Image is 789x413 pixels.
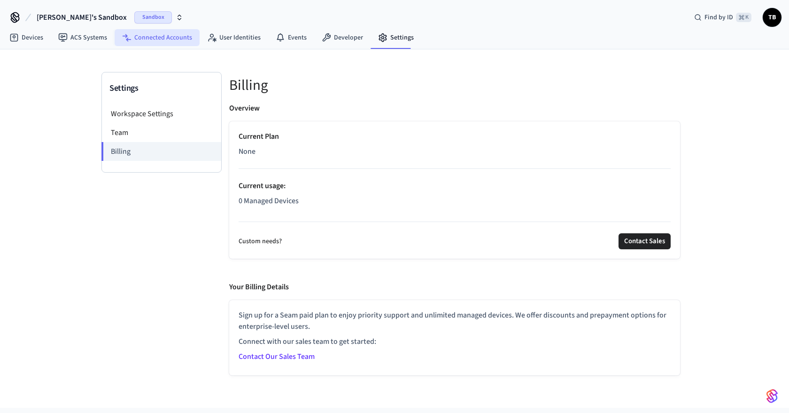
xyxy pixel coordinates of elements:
p: Current Plan [239,131,671,142]
a: ACS Systems [51,29,115,46]
span: ⌘ K [736,13,751,22]
div: Custom needs? [239,233,671,249]
a: Developer [314,29,371,46]
p: Your Billing Details [229,281,289,293]
a: Connected Accounts [115,29,200,46]
li: Workspace Settings [102,104,221,123]
span: [PERSON_NAME]'s Sandbox [37,12,127,23]
span: TB [764,9,781,26]
h3: Settings [109,82,214,95]
h5: Billing [229,76,680,95]
span: Sandbox [134,11,172,24]
a: Devices [2,29,51,46]
a: Contact Our Sales Team [239,351,315,362]
p: 0 Managed Devices [239,195,671,206]
p: Connect with our sales team to get started: [239,336,671,347]
li: Billing [101,142,221,161]
img: SeamLogoGradient.69752ec5.svg [766,389,778,404]
div: Find by ID⌘ K [687,9,759,26]
p: Sign up for a Seam paid plan to enjoy priority support and unlimited managed devices. We offer di... [239,310,671,332]
span: Find by ID [704,13,733,22]
a: User Identities [200,29,268,46]
li: Team [102,123,221,142]
a: Settings [371,29,421,46]
span: None [239,146,255,157]
button: Contact Sales [619,233,671,249]
a: Events [268,29,314,46]
p: Current usage : [239,180,671,191]
p: Overview [229,103,260,114]
button: TB [763,8,781,27]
